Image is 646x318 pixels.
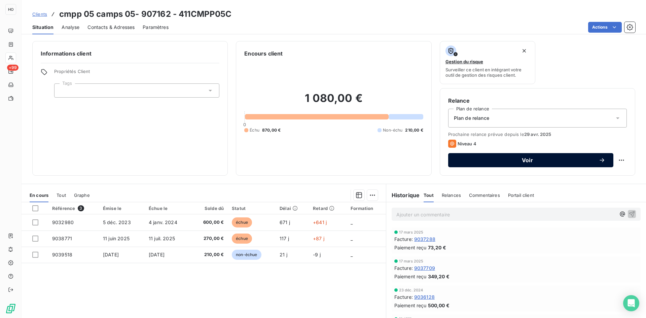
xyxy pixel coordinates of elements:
[243,122,246,127] span: 0
[386,191,420,199] h6: Historique
[351,236,353,241] span: _
[59,8,232,20] h3: cmpp 05 camps 05- 907162 - 411CMPP05C
[74,192,90,198] span: Graphe
[143,24,169,31] span: Paramètres
[351,206,382,211] div: Formation
[52,252,72,257] span: 9039518
[280,252,287,257] span: 21 j
[445,67,530,78] span: Surveiller ce client en intégrant votre outil de gestion des risques client.
[103,219,131,225] span: 5 déc. 2023
[62,24,79,31] span: Analyse
[414,264,435,272] span: 9037709
[5,4,16,15] div: HO
[405,127,423,133] span: 210,00 €
[232,206,272,211] div: Statut
[244,92,423,112] h2: 1 080,00 €
[313,219,327,225] span: +641 j
[456,157,599,163] span: Voir
[458,141,476,146] span: Niveau 4
[7,65,19,71] span: +99
[103,252,119,257] span: [DATE]
[445,59,483,64] span: Gestion du risque
[195,206,224,211] div: Solde dû
[394,293,413,301] span: Facture :
[394,264,413,272] span: Facture :
[232,250,261,260] span: non-échue
[394,273,427,280] span: Paiement reçu
[250,127,259,133] span: Échu
[394,302,427,309] span: Paiement reçu
[30,192,48,198] span: En cours
[78,205,84,211] span: 3
[103,206,141,211] div: Émise le
[428,273,450,280] span: 349,20 €
[232,234,252,244] span: échue
[623,295,639,311] div: Open Intercom Messenger
[103,236,130,241] span: 11 juin 2025
[428,244,446,251] span: 73,20 €
[399,288,423,292] span: 23 déc. 2024
[280,206,305,211] div: Délai
[57,192,66,198] span: Tout
[524,132,551,137] span: 29 avr. 2025
[508,192,534,198] span: Portail client
[442,192,461,198] span: Relances
[232,217,252,227] span: échue
[448,132,627,137] span: Prochaine relance prévue depuis le
[5,303,16,314] img: Logo LeanPay
[440,41,536,84] button: Gestion du risqueSurveiller ce client en intégrant votre outil de gestion des risques client.
[414,236,435,243] span: 9037288
[454,115,489,121] span: Plan de relance
[351,252,353,257] span: _
[32,24,53,31] span: Situation
[41,49,219,58] h6: Informations client
[149,236,175,241] span: 11 juil. 2025
[351,219,353,225] span: _
[52,205,95,211] div: Référence
[394,236,413,243] span: Facture :
[469,192,500,198] span: Commentaires
[383,127,402,133] span: Non-échu
[399,230,424,234] span: 17 mars 2025
[52,236,72,241] span: 9038771
[414,293,435,301] span: 9036128
[195,219,224,226] span: 600,00 €
[262,127,281,133] span: 870,00 €
[32,11,47,17] a: Clients
[424,192,434,198] span: Tout
[54,69,219,78] span: Propriétés Client
[428,302,450,309] span: 500,00 €
[394,244,427,251] span: Paiement reçu
[588,22,622,33] button: Actions
[52,219,74,225] span: 9032980
[149,206,187,211] div: Échue le
[313,206,343,211] div: Retard
[149,219,177,225] span: 4 janv. 2024
[313,252,321,257] span: -9 j
[280,236,289,241] span: 117 j
[399,259,424,263] span: 17 mars 2025
[313,236,324,241] span: +87 j
[280,219,290,225] span: 671 j
[60,87,65,94] input: Ajouter une valeur
[448,153,613,167] button: Voir
[87,24,135,31] span: Contacts & Adresses
[195,251,224,258] span: 210,00 €
[195,235,224,242] span: 270,00 €
[448,97,627,105] h6: Relance
[149,252,165,257] span: [DATE]
[244,49,283,58] h6: Encours client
